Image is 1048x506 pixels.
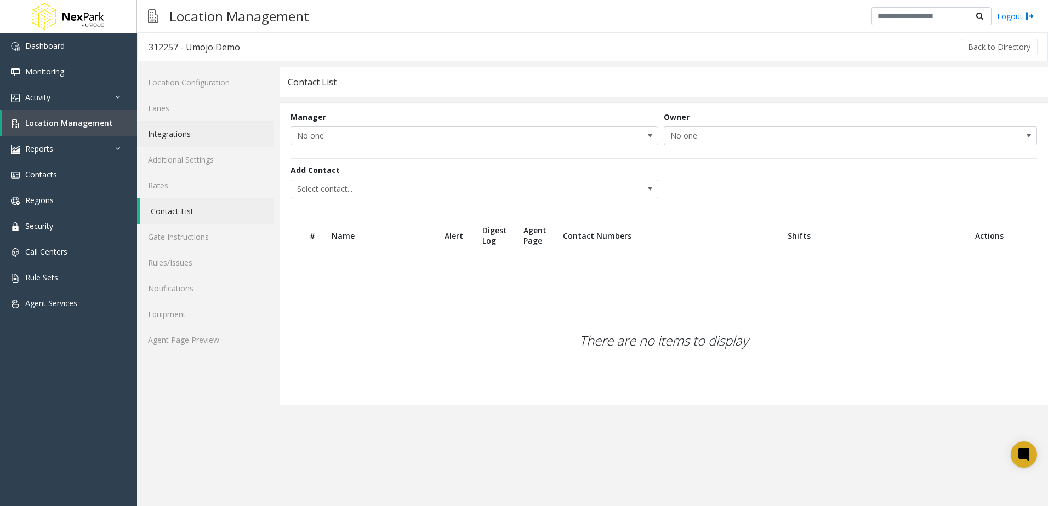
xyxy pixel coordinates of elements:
div: Contact List [288,75,337,89]
th: Alert [436,217,474,254]
img: 'icon' [11,197,20,205]
span: Reports [25,143,53,154]
th: Name [323,217,436,254]
a: Integrations [137,121,274,147]
a: Lanes [137,95,274,121]
button: Back to Directory [961,39,1038,55]
th: Digest Log [474,217,515,254]
span: No one [291,127,584,145]
th: # [301,217,323,254]
img: 'icon' [11,300,20,308]
span: Contacts [25,169,57,180]
img: pageIcon [148,3,158,30]
th: Contact Numbers [555,217,780,254]
span: Select contact... [291,180,584,198]
a: Agent Page Preview [137,327,274,353]
div: There are no items to display [280,276,1048,405]
a: Contact List [140,198,274,224]
a: Gate Instructions [137,224,274,250]
span: Dashboard [25,41,65,51]
span: Call Centers [25,246,67,257]
span: Rule Sets [25,272,58,283]
a: Location Management [2,110,137,136]
a: Logout [997,10,1034,22]
img: 'icon' [11,145,20,154]
span: No one [664,127,962,145]
a: Rules/Issues [137,250,274,275]
a: Additional Settings [137,147,274,173]
a: Location Configuration [137,70,274,95]
a: Equipment [137,301,274,327]
th: Shifts [779,217,967,254]
div: 312257 - Umojo Demo [149,40,240,54]
img: 'icon' [11,248,20,257]
span: Regions [25,195,54,205]
span: Location Management [25,118,113,128]
label: Add Contact [291,164,340,176]
img: 'icon' [11,42,20,51]
h3: Location Management [164,3,315,30]
img: 'icon' [11,119,20,128]
img: 'icon' [11,68,20,77]
img: 'icon' [11,222,20,231]
a: Rates [137,173,274,198]
img: logout [1026,10,1034,22]
label: Manager [291,111,326,123]
span: NO DATA FOUND [664,127,1037,145]
label: Owner [664,111,690,123]
span: Security [25,221,53,231]
img: 'icon' [11,94,20,102]
span: Agent Services [25,298,77,308]
img: 'icon' [11,274,20,283]
th: Agent Page [515,217,555,254]
a: Notifications [137,275,274,301]
span: Monitoring [25,66,64,77]
span: Activity [25,92,50,102]
th: Actions [967,217,1043,254]
img: 'icon' [11,171,20,180]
